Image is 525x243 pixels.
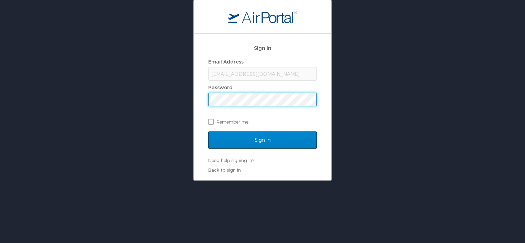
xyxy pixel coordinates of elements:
[208,158,254,163] a: Need help signing in?
[208,117,317,127] label: Remember me
[208,84,233,90] label: Password
[208,167,241,173] a: Back to sign in
[208,44,317,52] h2: Sign In
[228,11,297,23] img: logo
[208,59,244,65] label: Email Address
[208,131,317,149] input: Sign In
